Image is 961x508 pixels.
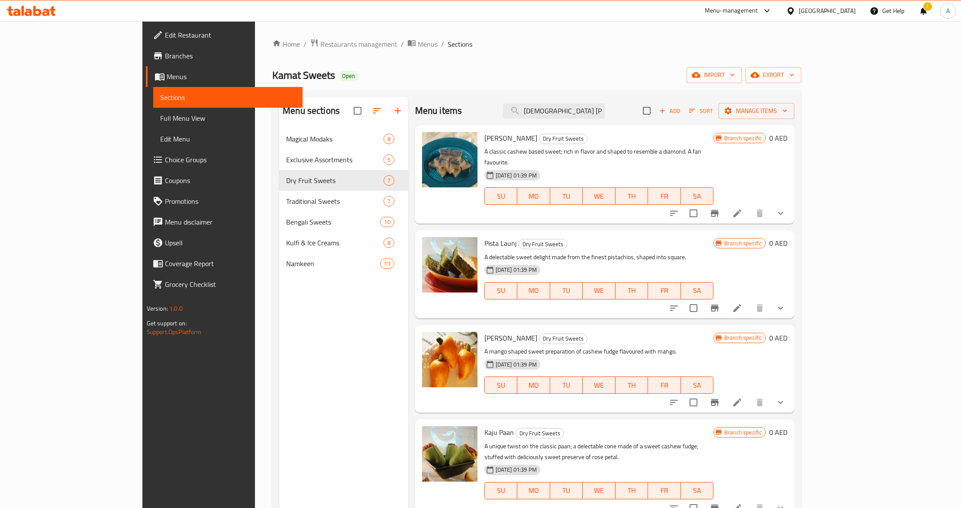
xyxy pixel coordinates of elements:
[684,299,703,317] span: Select to update
[492,266,540,274] span: [DATE] 01:39 PM
[517,187,550,205] button: MO
[769,426,787,438] h6: 0 AED
[721,334,765,342] span: Branch specific
[732,208,742,219] a: Edit menu item
[619,379,645,392] span: TH
[648,282,681,299] button: FR
[651,284,677,297] span: FR
[488,484,514,497] span: SU
[153,129,303,149] a: Edit Menu
[146,191,303,212] a: Promotions
[503,103,605,119] input: search
[583,376,616,394] button: WE
[339,71,358,81] div: Open
[286,154,383,165] span: Exclusive Assortments
[286,217,380,227] span: Bengali Sweets
[684,204,703,222] span: Select to update
[681,187,714,205] button: SA
[586,284,612,297] span: WE
[554,190,580,203] span: TU
[687,67,742,83] button: import
[517,376,550,394] button: MO
[165,196,296,206] span: Promotions
[648,376,681,394] button: FR
[521,190,547,203] span: MO
[619,284,645,297] span: TH
[286,175,383,186] span: Dry Fruit Sweets
[286,238,383,248] span: Kulfi & Ice Creams
[484,132,537,145] span: [PERSON_NAME]
[279,232,408,253] div: Kulfi & Ice Creams8
[745,67,801,83] button: export
[721,134,765,142] span: Branch specific
[492,171,540,180] span: [DATE] 01:39 PM
[517,282,550,299] button: MO
[684,284,710,297] span: SA
[638,102,656,120] span: Select section
[279,129,408,149] div: Magical Modaks8
[484,346,713,357] p: A mango shaped sweet preparation of cashew fudge flavoured with mango.
[407,39,438,50] a: Menus
[484,146,713,168] p: A classic cashew based sweet; rich in flavor and shaped to resemble a diamond. A fan favourite.
[721,239,765,248] span: Branch specific
[387,100,408,121] button: Add section
[146,274,303,295] a: Grocery Checklist
[422,332,477,387] img: Kaju Mango
[286,258,380,269] span: Namkeen
[681,282,714,299] button: SA
[519,239,567,249] div: Dry Fruit Sweets
[484,187,517,205] button: SU
[283,104,340,117] h2: Menu sections
[146,25,303,45] a: Edit Restaurant
[147,326,202,338] a: Support.OpsPlatform
[492,466,540,474] span: [DATE] 01:39 PM
[279,170,408,191] div: Dry Fruit Sweets7
[583,482,616,499] button: WE
[687,104,715,118] button: Sort
[704,203,725,224] button: Branch-specific-item
[769,237,787,249] h6: 0 AED
[384,135,394,143] span: 8
[651,484,677,497] span: FR
[521,484,547,497] span: MO
[165,258,296,269] span: Coverage Report
[684,104,719,118] span: Sort items
[272,65,335,85] span: Kamat Sweets
[770,203,791,224] button: show more
[619,190,645,203] span: TH
[422,237,477,293] img: Pista Launj
[367,100,387,121] span: Sort sections
[320,39,397,49] span: Restaurants management
[648,187,681,205] button: FR
[384,239,394,247] span: 8
[550,282,583,299] button: TU
[160,92,296,103] span: Sections
[648,482,681,499] button: FR
[384,197,394,206] span: 7
[488,190,514,203] span: SU
[539,334,587,344] span: Dry Fruit Sweets
[616,482,648,499] button: TH
[279,191,408,212] div: Traditional Sweets7
[303,39,306,49] li: /
[165,175,296,186] span: Coupons
[583,282,616,299] button: WE
[286,134,383,144] span: Magical Modaks
[146,45,303,66] a: Branches
[583,187,616,205] button: WE
[484,237,517,250] span: Pista Launj
[719,103,794,119] button: Manage items
[484,441,713,463] p: A unique twist on the classic paan; a delectable cone made of a sweet cashew fudge, stuffed with ...
[147,318,187,329] span: Get support on:
[484,482,517,499] button: SU
[704,298,725,318] button: Branch-specific-item
[521,379,547,392] span: MO
[664,392,684,413] button: sort-choices
[799,6,856,16] div: [GEOGRAPHIC_DATA]
[384,156,394,164] span: 5
[651,379,677,392] span: FR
